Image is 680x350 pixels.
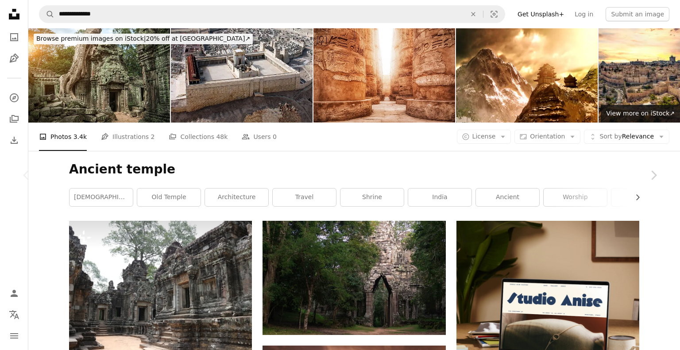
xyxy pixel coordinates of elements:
span: 0 [273,132,277,142]
a: View more on iStock↗ [601,105,680,123]
a: grey brick wall near green trees during daytime [263,274,445,282]
span: View more on iStock ↗ [606,110,675,117]
button: Sort byRelevance [584,130,669,144]
a: Collections [5,110,23,128]
a: travel [273,188,336,206]
span: 48k [216,132,228,142]
a: Browse premium images on iStock|20% off at [GEOGRAPHIC_DATA]↗ [28,28,258,50]
a: Explore [5,89,23,107]
a: architecture [205,188,268,206]
button: Search Unsplash [39,6,54,23]
a: building [611,188,675,206]
a: Angkor Wat is one of world greatest wonder in Cambodia with thousand of history [69,285,252,293]
a: Collections 48k [169,123,228,151]
a: india [408,188,471,206]
img: Temple on top of the mountain [456,28,598,123]
a: Illustrations [5,50,23,67]
a: shrine [340,188,404,206]
a: Illustrations 2 [101,123,155,151]
a: ancient [476,188,539,206]
button: License [457,130,511,144]
a: Users 0 [242,123,277,151]
span: 20% off at [GEOGRAPHIC_DATA] ↗ [36,35,250,42]
h1: Ancient temple [69,162,639,177]
form: Find visuals sitewide [39,5,505,23]
button: Visual search [483,6,505,23]
span: License [472,133,496,140]
button: Menu [5,327,23,345]
span: Orientation [530,133,565,140]
span: 2 [151,132,155,142]
span: Sort by [599,133,622,140]
img: grey brick wall near green trees during daytime [263,221,445,335]
a: Download History [5,131,23,149]
a: Get Unsplash+ [512,7,569,21]
a: Photos [5,28,23,46]
button: Submit an image [606,7,669,21]
button: Orientation [514,130,580,144]
a: old temple [137,188,201,206]
button: Language [5,306,23,323]
a: Next [627,133,680,218]
span: Browse premium images on iStock | [36,35,146,42]
a: [DEMOGRAPHIC_DATA] [70,188,133,206]
img: Angkor Wat, Cambodian Temple [28,28,170,123]
img: ancient Jerusalem and second temple [171,28,313,123]
img: Great Hypostyle Hall / Precinct of Amun-Re ( Karnak Temple Complex ) [313,28,455,123]
a: worship [544,188,607,206]
a: Log in [569,7,599,21]
span: Relevance [599,132,654,141]
button: Clear [464,6,483,23]
a: Log in / Sign up [5,285,23,302]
